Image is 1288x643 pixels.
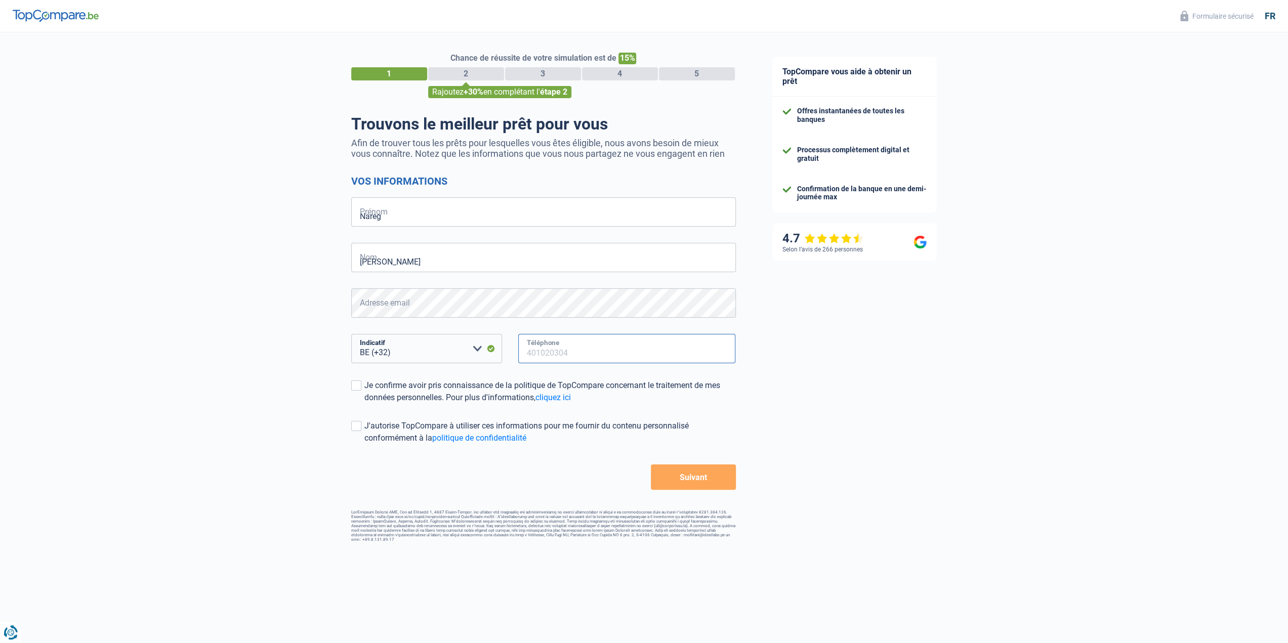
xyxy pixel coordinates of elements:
span: étape 2 [540,87,567,97]
div: 1 [351,67,427,80]
div: J'autorise TopCompare à utiliser ces informations pour me fournir du contenu personnalisé conform... [364,420,736,444]
img: TopCompare Logo [13,10,99,22]
div: 4.7 [782,231,864,246]
button: Formulaire sécurisé [1174,8,1260,24]
div: Je confirme avoir pris connaissance de la politique de TopCompare concernant le traitement de mes... [364,379,736,404]
div: Offres instantanées de toutes les banques [797,107,927,124]
span: +30% [464,87,483,97]
button: Suivant [651,464,735,490]
h2: Vos informations [351,175,736,187]
input: 401020304 [518,334,736,363]
div: 4 [582,67,658,80]
div: Rajoutez en complétant l' [428,86,571,98]
span: Chance de réussite de votre simulation est de [450,53,616,63]
span: 15% [618,53,636,64]
h1: Trouvons le meilleur prêt pour vous [351,114,736,134]
a: cliquez ici [535,393,571,402]
a: politique de confidentialité [432,433,526,443]
div: 5 [659,67,735,80]
footer: LorEmipsum Dolorsi AME, Con ad Elitsedd 1, 4887 Eiusm-Tempor, inc utlabor etd magnaaliq eni admin... [351,510,736,542]
div: 2 [428,67,504,80]
div: TopCompare vous aide à obtenir un prêt [772,57,937,97]
div: 3 [505,67,581,80]
div: Selon l’avis de 266 personnes [782,246,863,253]
div: fr [1265,11,1275,22]
div: Confirmation de la banque en une demi-journée max [797,185,927,202]
div: Processus complètement digital et gratuit [797,146,927,163]
p: Afin de trouver tous les prêts pour lesquelles vous êtes éligible, nous avons besoin de mieux vou... [351,138,736,159]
